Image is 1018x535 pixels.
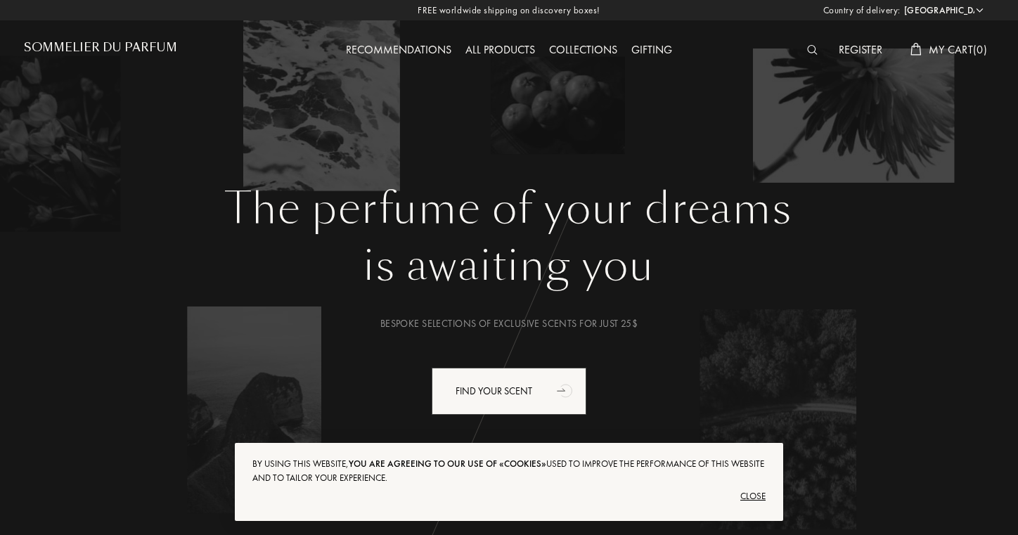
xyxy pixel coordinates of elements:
[823,4,901,18] span: Country of delivery:
[339,42,458,57] a: Recommendations
[24,41,177,60] a: Sommelier du Parfum
[552,376,580,404] div: animation
[34,183,984,234] h1: The perfume of your dreams
[458,42,542,57] a: All products
[34,234,984,297] div: is awaiting you
[339,41,458,60] div: Recommendations
[624,41,679,60] div: Gifting
[458,41,542,60] div: All products
[929,42,987,57] span: My Cart ( 0 )
[832,42,889,57] a: Register
[807,45,818,55] img: search_icn_white.svg
[624,42,679,57] a: Gifting
[542,41,624,60] div: Collections
[542,42,624,57] a: Collections
[349,458,546,470] span: you are agreeing to our use of «cookies»
[910,43,922,56] img: cart_white.svg
[832,41,889,60] div: Register
[34,316,984,331] div: Bespoke selections of exclusive scents for just 25$
[24,41,177,54] h1: Sommelier du Parfum
[421,368,597,415] a: Find your scentanimation
[252,485,766,508] div: Close
[432,368,586,415] div: Find your scent
[252,457,766,485] div: By using this website, used to improve the performance of this website and to tailor your experie...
